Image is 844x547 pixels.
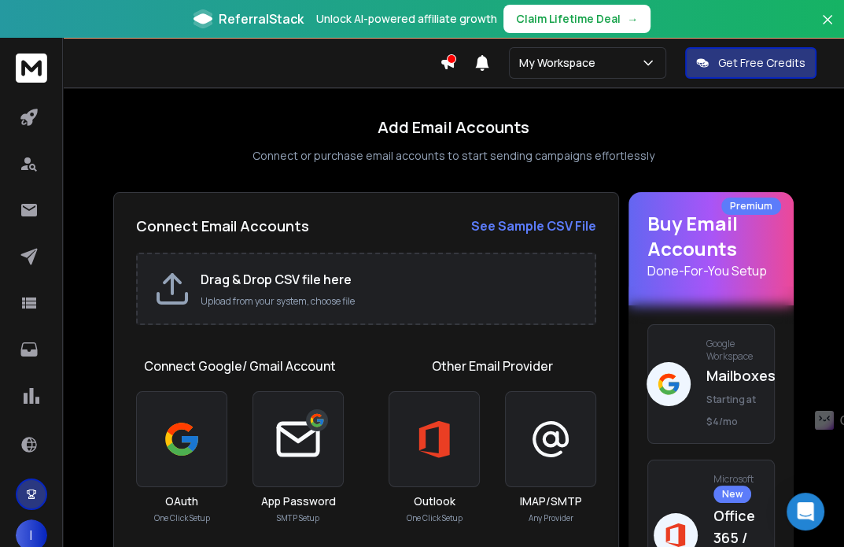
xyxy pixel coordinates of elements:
h1: Add Email Accounts [378,116,529,139]
p: Mailboxes [706,364,776,431]
div: Open Intercom Messenger [787,493,824,530]
h3: OAuth [165,493,198,509]
h2: Drag & Drop CSV file here [201,270,579,289]
span: ReferralStack [219,9,304,28]
h3: App Password [261,493,336,509]
p: One Click Setup [407,512,463,524]
p: Microsoft [713,473,769,503]
h1: Connect Google/ Gmail Account [144,357,336,375]
p: Upload from your system, choose file [201,295,579,308]
p: Any Provider [529,512,573,524]
span: → [627,11,638,27]
p: Done-For-You Setup [647,261,775,280]
strong: See Sample CSV File [471,217,596,235]
p: My Workspace [519,55,602,71]
p: SMTP Setup [277,512,319,524]
h2: Connect Email Accounts [136,215,309,237]
p: Get Free Credits [718,55,805,71]
p: Google Workspace [706,338,776,363]
div: Premium [721,198,781,215]
span: Starting at $4/mo [706,393,756,428]
button: Get Free Credits [685,47,816,79]
button: Close banner [817,9,838,47]
h3: IMAP/SMTP [520,493,582,509]
p: Connect or purchase email accounts to start sending campaigns effortlessly [252,148,654,164]
p: One Click Setup [154,512,210,524]
p: Unlock AI-powered affiliate growth [316,11,497,27]
a: See Sample CSV File [471,216,596,235]
h3: Outlook [414,493,455,509]
h1: Other Email Provider [432,357,553,375]
button: Claim Lifetime Deal→ [503,5,651,33]
h1: Buy Email Accounts [647,211,775,280]
div: New [713,486,751,503]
